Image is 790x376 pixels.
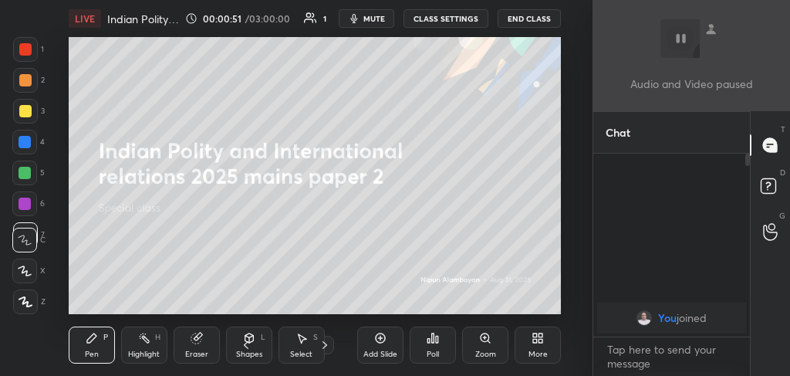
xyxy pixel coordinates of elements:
[12,228,46,252] div: C
[13,68,45,93] div: 2
[12,191,45,216] div: 6
[677,312,707,324] span: joined
[274,340,289,350] div: 2
[593,300,750,337] div: grid
[780,167,785,178] p: D
[630,76,753,92] p: Audio and Video paused
[636,310,652,326] img: 10454e960db341398da5bb4c79ecce7c.png
[593,112,643,153] p: Chat
[12,130,45,154] div: 4
[103,334,108,341] div: P
[13,290,46,314] div: Z
[12,161,45,185] div: 5
[363,351,397,358] div: Add Slide
[13,99,45,124] div: 3
[69,9,101,28] div: LIVE
[261,334,265,341] div: L
[528,351,548,358] div: More
[12,259,46,283] div: X
[107,12,179,26] h4: Indian Polity and International relations 2025 mains paper 2
[128,351,160,358] div: Highlight
[313,334,318,341] div: S
[155,334,160,341] div: H
[427,351,439,358] div: Poll
[236,351,262,358] div: Shapes
[185,351,208,358] div: Eraser
[339,9,394,28] button: mute
[363,13,385,24] span: mute
[13,37,44,62] div: 1
[498,9,561,28] button: End Class
[403,9,488,28] button: CLASS SETTINGS
[85,351,99,358] div: Pen
[290,351,312,358] div: Select
[658,312,677,324] span: You
[779,210,785,222] p: G
[475,351,496,358] div: Zoom
[323,15,326,22] div: 1
[781,124,785,135] p: T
